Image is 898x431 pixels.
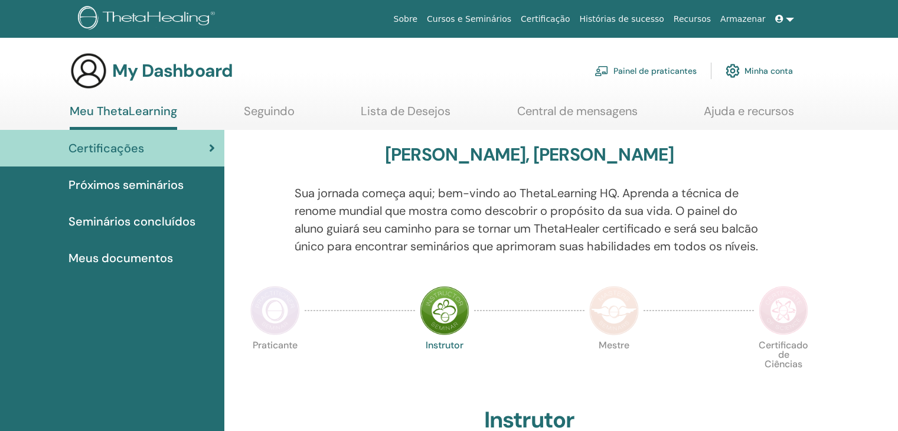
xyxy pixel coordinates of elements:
[422,8,516,30] a: Cursos e Seminários
[389,8,422,30] a: Sobre
[575,8,669,30] a: Histórias de sucesso
[669,8,716,30] a: Recursos
[595,58,697,84] a: Painel de praticantes
[759,341,808,390] p: Certificado de Ciências
[68,249,173,267] span: Meus documentos
[112,60,233,81] h3: My Dashboard
[70,52,107,90] img: generic-user-icon.jpg
[70,104,177,130] a: Meu ThetaLearning
[704,104,794,127] a: Ajuda e recursos
[295,184,765,255] p: Sua jornada começa aqui; bem-vindo ao ThetaLearning HQ. Aprenda a técnica de renome mundial que m...
[250,341,300,390] p: Praticante
[716,8,770,30] a: Armazenar
[244,104,295,127] a: Seguindo
[595,66,609,76] img: chalkboard-teacher.svg
[589,341,639,390] p: Mestre
[726,58,793,84] a: Minha conta
[361,104,450,127] a: Lista de Desejos
[726,61,740,81] img: cog.svg
[420,341,469,390] p: Instrutor
[250,286,300,335] img: Practitioner
[68,139,144,157] span: Certificações
[589,286,639,335] img: Master
[516,8,574,30] a: Certificação
[78,6,219,32] img: logo.png
[68,213,195,230] span: Seminários concluídos
[385,144,674,165] h3: [PERSON_NAME], [PERSON_NAME]
[68,176,184,194] span: Próximos seminários
[517,104,638,127] a: Central de mensagens
[759,286,808,335] img: Certificate of Science
[420,286,469,335] img: Instructor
